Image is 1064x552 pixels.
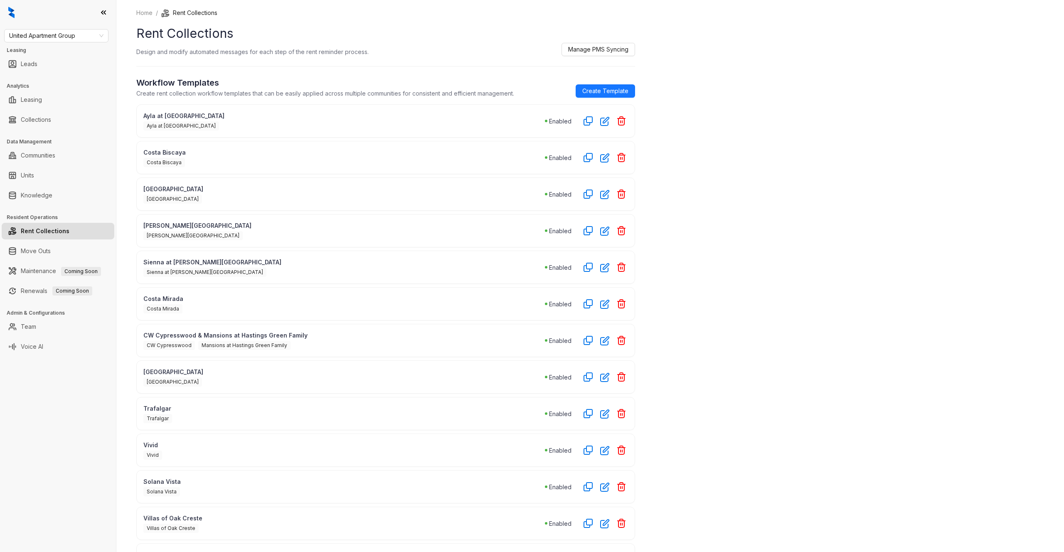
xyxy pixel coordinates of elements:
span: Trafalgar [143,414,172,423]
p: Design and modify automated messages for each step of the rent reminder process. [136,47,369,56]
p: Ayla at [GEOGRAPHIC_DATA] [143,111,545,120]
p: Trafalgar [143,404,545,413]
a: Leads [21,56,37,72]
li: Renewals [2,283,114,299]
h3: Leasing [7,47,116,54]
span: Sienna at [PERSON_NAME][GEOGRAPHIC_DATA] [143,268,266,277]
span: Coming Soon [52,286,92,296]
p: Costa Biscaya [143,148,545,157]
p: Enabled [549,446,571,455]
button: Manage PMS Syncing [562,43,635,56]
span: [GEOGRAPHIC_DATA] [143,195,202,204]
span: CW Cypresswood [143,341,195,350]
span: Solana Vista [143,487,180,496]
p: Enabled [549,263,571,272]
li: / [156,8,158,17]
a: Move Outs [21,243,51,259]
span: United Apartment Group [9,30,103,42]
p: Villas of Oak Creste [143,514,545,522]
li: Communities [2,147,114,164]
p: Enabled [549,519,571,528]
p: Enabled [549,227,571,235]
span: Ayla at [GEOGRAPHIC_DATA] [143,121,219,131]
h3: Data Management [7,138,116,145]
p: Enabled [549,300,571,308]
p: Enabled [549,336,571,345]
h2: Workflow Templates [136,76,514,89]
span: Coming Soon [61,267,101,276]
span: Costa Mirada [143,304,182,313]
span: Vivid [143,451,162,460]
li: Collections [2,111,114,128]
li: Team [2,318,114,335]
a: Team [21,318,36,335]
span: Mansions at Hastings Green Family [198,341,291,350]
p: Enabled [549,373,571,382]
p: Enabled [549,190,571,199]
p: Vivid [143,441,545,449]
p: Enabled [549,483,571,491]
p: [GEOGRAPHIC_DATA] [143,185,545,193]
li: Leasing [2,91,114,108]
a: Leasing [21,91,42,108]
span: [GEOGRAPHIC_DATA] [143,377,202,387]
p: Enabled [549,117,571,126]
p: Create rent collection workflow templates that can be easily applied across multiple communities ... [136,89,514,98]
span: [PERSON_NAME][GEOGRAPHIC_DATA] [143,231,243,240]
a: Collections [21,111,51,128]
a: Communities [21,147,55,164]
li: Units [2,167,114,184]
span: Manage PMS Syncing [568,45,628,54]
p: Enabled [549,409,571,418]
p: Sienna at [PERSON_NAME][GEOGRAPHIC_DATA] [143,258,545,266]
span: Villas of Oak Creste [143,524,199,533]
p: Costa Mirada [143,294,545,303]
h3: Analytics [7,82,116,90]
p: [PERSON_NAME][GEOGRAPHIC_DATA] [143,221,545,230]
span: Create Template [582,86,628,96]
h1: Rent Collections [136,24,635,43]
li: Maintenance [2,263,114,279]
a: Knowledge [21,187,52,204]
a: Voice AI [21,338,43,355]
li: Leads [2,56,114,72]
a: Create Template [576,84,635,98]
li: Rent Collections [2,223,114,239]
a: Units [21,167,34,184]
li: Rent Collections [161,8,217,17]
p: Enabled [549,153,571,162]
p: [GEOGRAPHIC_DATA] [143,367,545,376]
h3: Resident Operations [7,214,116,221]
li: Knowledge [2,187,114,204]
li: Move Outs [2,243,114,259]
a: Home [135,8,154,17]
p: Solana Vista [143,477,545,486]
a: Rent Collections [21,223,69,239]
p: CW Cypresswood & Mansions at Hastings Green Family [143,331,545,340]
h3: Admin & Configurations [7,309,116,317]
img: logo [8,7,15,18]
li: Voice AI [2,338,114,355]
span: Costa Biscaya [143,158,185,167]
a: RenewalsComing Soon [21,283,92,299]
